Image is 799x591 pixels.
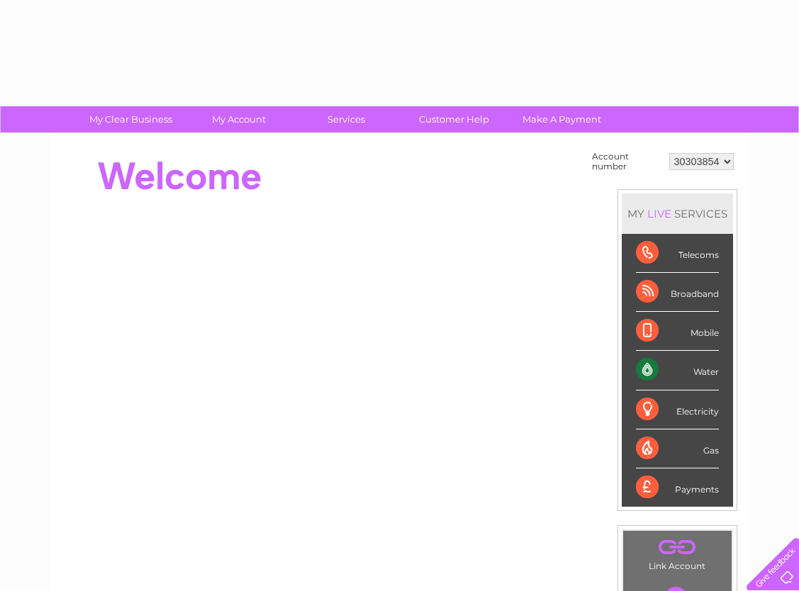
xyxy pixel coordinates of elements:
[288,106,405,133] a: Services
[627,534,728,559] a: .
[644,207,674,220] div: LIVE
[503,106,620,133] a: Make A Payment
[180,106,297,133] a: My Account
[636,468,719,507] div: Payments
[636,234,719,273] div: Telecoms
[636,351,719,390] div: Water
[636,273,719,312] div: Broadband
[636,312,719,351] div: Mobile
[622,530,732,575] td: Link Account
[72,106,189,133] a: My Clear Business
[396,106,513,133] a: Customer Help
[636,429,719,468] div: Gas
[622,193,733,234] div: MY SERVICES
[636,390,719,429] div: Electricity
[588,148,666,175] td: Account number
